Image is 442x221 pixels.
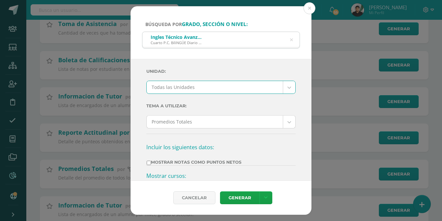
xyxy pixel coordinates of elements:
strong: grado, sección o nivel: [182,21,248,28]
a: Promedios Totales [147,116,295,128]
label: Mostrar Notas Como Puntos Netos [147,160,241,165]
span: Promedios Totales [152,116,278,128]
h3: Mostrar cursos: [146,172,296,180]
div: Cuarto P.C. BiliNGÜE Diario 'A' [151,40,202,45]
h3: Incluir los siguientes datos: [146,141,296,154]
label: Unidad: [146,65,296,78]
a: Generar [220,191,259,204]
div: Cancelar [173,191,215,204]
label: Tema a Utilizar: [146,99,296,113]
input: Mostrar Notas Como Puntos Netos [147,161,151,165]
a: Todas las Unidades [147,81,295,94]
span: Búsqueda por [145,21,248,27]
div: Ingles Técnico Avanzado Adaptado I [151,34,202,40]
span: Todas las Unidades [152,81,278,94]
input: ej. Primero primaria, etc. [142,32,300,48]
button: Close (Esc) [304,2,315,14]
